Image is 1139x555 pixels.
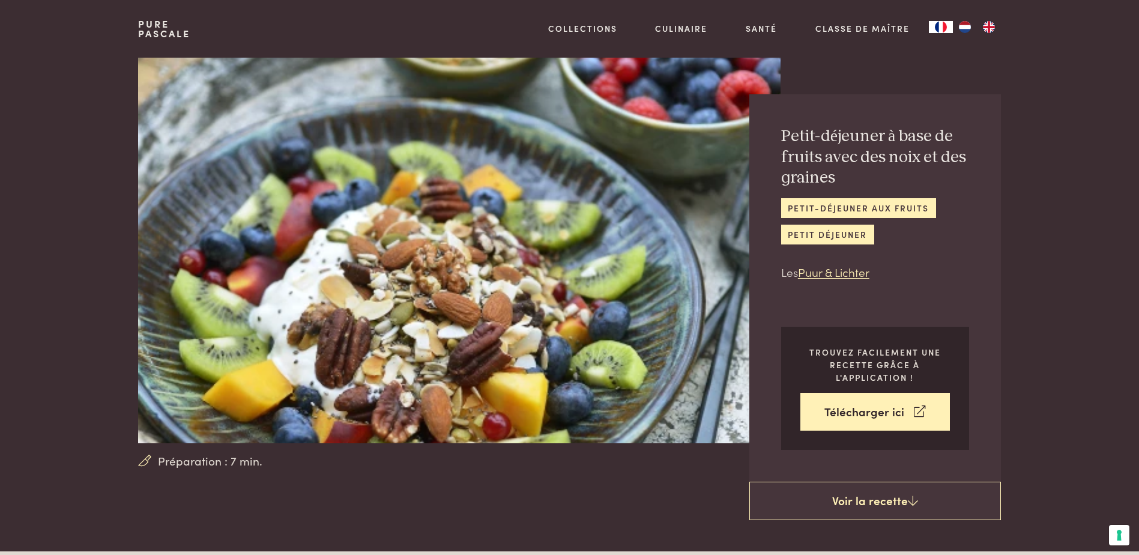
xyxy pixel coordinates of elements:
a: Puur & Lichter [798,264,869,280]
a: PurePascale [138,19,190,38]
a: Télécharger ici [800,393,950,431]
a: FR [929,21,953,33]
div: Language [929,21,953,33]
a: Culinaire [655,22,707,35]
ul: Language list [953,21,1001,33]
aside: Language selected: Français [929,21,1001,33]
a: Collections [548,22,617,35]
a: NL [953,21,977,33]
a: petit-déjeuner aux fruits [781,198,936,218]
a: petit déjeuner [781,225,874,244]
p: Les [781,264,969,281]
a: Santé [746,22,777,35]
a: Classe de maître [815,22,910,35]
a: EN [977,21,1001,33]
h2: Petit-déjeuner à base de fruits avec des noix et des graines [781,126,969,189]
p: Trouvez facilement une recette grâce à l'application ! [800,346,950,383]
a: Voir la recette [749,482,1001,520]
button: Vos préférences en matière de consentement pour les technologies de suivi [1109,525,1129,545]
span: Préparation : 7 min. [158,452,262,470]
img: Petit-déjeuner à base de fruits avec des noix et des graines [138,58,780,443]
